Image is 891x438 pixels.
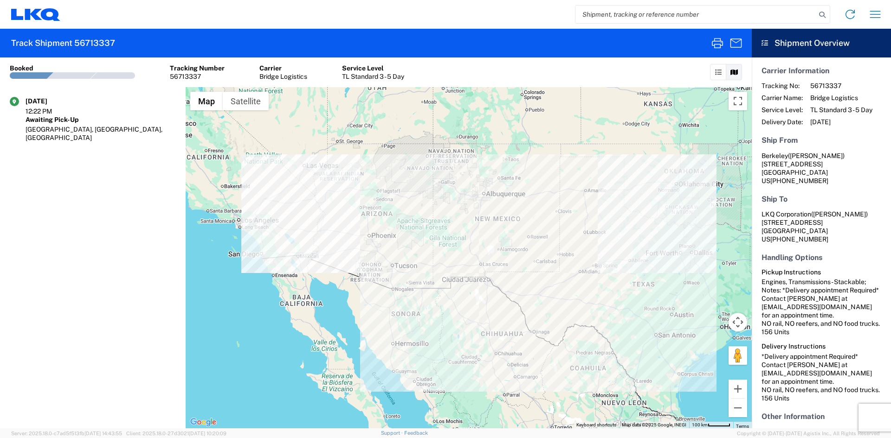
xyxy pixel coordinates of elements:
[729,380,747,398] button: Zoom in
[170,64,225,72] div: Tracking Number
[188,416,219,428] img: Google
[762,152,881,185] address: [GEOGRAPHIC_DATA] US
[11,38,115,49] h2: Track Shipment 56713337
[762,94,803,102] span: Carrier Name:
[26,125,176,142] div: [GEOGRAPHIC_DATA], [GEOGRAPHIC_DATA], [GEOGRAPHIC_DATA]
[736,424,749,429] a: Terms
[26,97,72,105] div: [DATE]
[575,6,816,23] input: Shipment, tracking or reference number
[752,29,891,57] header: Shipment Overview
[381,430,404,436] a: Support
[259,64,307,72] div: Carrier
[762,152,788,159] span: Berkeley
[810,106,872,114] span: TL Standard 3 - 5 Day
[810,94,872,102] span: Bridge Logistics
[762,210,881,243] address: [GEOGRAPHIC_DATA] US
[26,107,72,115] div: 12:22 PM
[10,64,33,72] div: Booked
[259,72,307,81] div: Bridge Logistics
[762,160,823,168] span: [STREET_ADDRESS]
[811,210,868,218] span: ([PERSON_NAME])
[762,253,881,262] h5: Handling Options
[689,422,733,428] button: Map Scale: 100 km per 45 pixels
[810,82,872,90] span: 56713337
[622,422,686,427] span: Map data ©2025 Google, INEGI
[692,422,708,427] span: 100 km
[170,72,225,81] div: 56713337
[223,92,269,110] button: Show satellite imagery
[762,82,803,90] span: Tracking No:
[762,106,803,114] span: Service Level:
[762,195,881,203] h5: Ship To
[762,268,881,276] h6: Pickup Instructions
[807,427,887,436] span: 39
[11,431,122,436] span: Server: 2025.18.0-c7ad5f513fb
[762,118,803,126] span: Delivery Date:
[342,72,404,81] div: TL Standard 3 - 5 Day
[404,430,428,436] a: Feedback
[737,429,880,438] span: Copyright © [DATE]-[DATE] Agistix Inc., All Rights Reserved
[788,152,845,159] span: ([PERSON_NAME])
[189,431,226,436] span: [DATE] 10:20:09
[810,118,872,126] span: [DATE]
[26,115,176,124] div: Awaiting Pick-Up
[762,352,881,402] div: *Delivery appointment Required* Contact [PERSON_NAME] at [EMAIL_ADDRESS][DOMAIN_NAME] for an appo...
[762,210,868,226] span: LKQ Corporation [STREET_ADDRESS]
[342,64,404,72] div: Service Level
[729,399,747,417] button: Zoom out
[84,431,122,436] span: [DATE] 14:43:55
[762,343,881,350] h6: Delivery Instructions
[190,92,223,110] button: Show street map
[729,313,747,331] button: Map camera controls
[770,177,828,184] span: [PHONE_NUMBER]
[729,92,747,110] button: Toggle fullscreen view
[576,422,616,428] button: Keyboard shortcuts
[762,427,800,436] span: Packages:
[762,278,881,336] div: Engines, Transmissions - Stackable; Notes: *Delivery appointment Required* Contact [PERSON_NAME] ...
[188,416,219,428] a: Open this area in Google Maps (opens a new window)
[762,136,881,145] h5: Ship From
[762,412,881,421] h5: Other Information
[729,346,747,365] button: Drag Pegman onto the map to open Street View
[126,431,226,436] span: Client: 2025.18.0-27d3021
[762,66,881,75] h5: Carrier Information
[770,235,828,243] span: [PHONE_NUMBER]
